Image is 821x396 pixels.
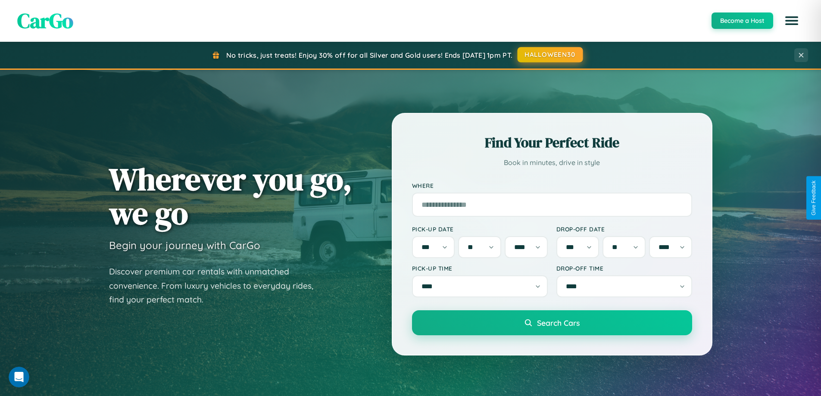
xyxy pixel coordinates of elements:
[226,51,512,59] span: No tricks, just treats! Enjoy 30% off for all Silver and Gold users! Ends [DATE] 1pm PT.
[9,367,29,387] iframe: Intercom live chat
[412,265,548,272] label: Pick-up Time
[412,156,692,169] p: Book in minutes, drive in style
[556,225,692,233] label: Drop-off Date
[109,239,260,252] h3: Begin your journey with CarGo
[412,182,692,189] label: Where
[412,225,548,233] label: Pick-up Date
[109,162,352,230] h1: Wherever you go, we go
[412,310,692,335] button: Search Cars
[412,133,692,152] h2: Find Your Perfect Ride
[537,318,580,327] span: Search Cars
[17,6,73,35] span: CarGo
[712,12,773,29] button: Become a Host
[518,47,583,62] button: HALLOWEEN30
[780,9,804,33] button: Open menu
[811,181,817,215] div: Give Feedback
[109,265,325,307] p: Discover premium car rentals with unmatched convenience. From luxury vehicles to everyday rides, ...
[556,265,692,272] label: Drop-off Time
